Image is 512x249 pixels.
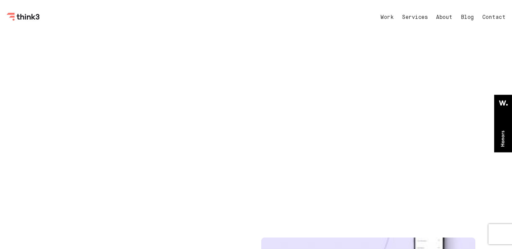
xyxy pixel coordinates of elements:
[482,15,506,20] a: Contact
[461,15,474,20] a: Blog
[436,15,452,20] a: About
[7,16,40,22] a: Think3 Logo
[380,15,394,20] a: Work
[402,15,428,20] a: Services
